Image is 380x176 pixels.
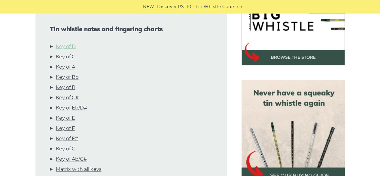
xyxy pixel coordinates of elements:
[56,145,75,153] a: Key of G
[56,94,79,102] a: Key of C#
[56,114,75,122] a: Key of E
[56,165,102,173] a: Matrix with all keys
[56,135,78,143] a: Key of F#
[56,73,79,81] a: Key of Bb
[56,104,87,112] a: Key of Eb/D#
[56,125,75,132] a: Key of F
[143,3,155,10] span: NEW:
[178,3,238,10] a: PST10 - Tin Whistle Course
[50,26,213,33] span: Tin whistle notes and fingering charts
[157,3,177,10] span: Discover
[56,84,75,91] a: Key of B
[56,155,87,163] a: Key of Ab/G#
[56,53,75,61] a: Key of C
[56,43,76,51] a: Key of D
[56,63,75,71] a: Key of A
